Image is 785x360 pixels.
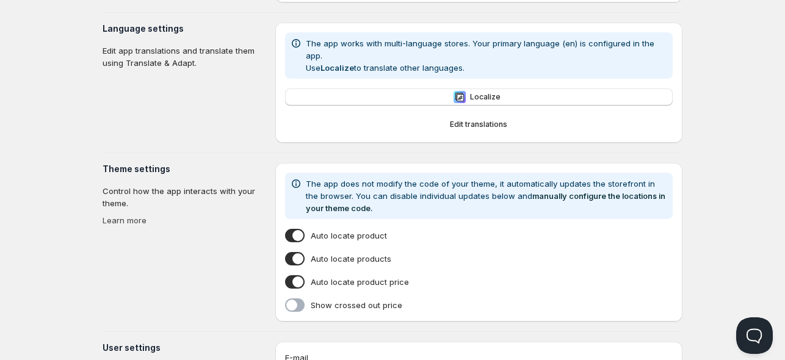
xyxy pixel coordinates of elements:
p: The app does not modify the code of your theme, it automatically updates the storefront in the br... [306,178,668,214]
span: Auto locate product [311,229,387,242]
p: The app works with multi-language stores. Your primary language (en) is configured in the app. Us... [306,37,668,74]
button: LocalizeLocalize [285,88,673,106]
img: Localize [454,91,466,103]
button: Edit translations [285,116,673,133]
p: Edit app translations and translate them using Translate & Adapt. [103,45,266,69]
span: Localize [470,92,501,102]
h3: Language settings [103,23,266,35]
span: Edit translations [450,120,507,129]
h3: User settings [103,342,266,354]
a: Learn more [103,215,147,225]
iframe: Help Scout Beacon - Open [736,317,773,354]
p: Control how the app interacts with your theme. [103,185,266,209]
span: Auto locate products [311,253,391,265]
b: Localize [320,63,354,73]
h3: Theme settings [103,163,266,175]
span: Show crossed out price [311,299,402,311]
span: Auto locate product price [311,276,409,288]
a: manually configure the locations in your theme code. [306,191,665,213]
